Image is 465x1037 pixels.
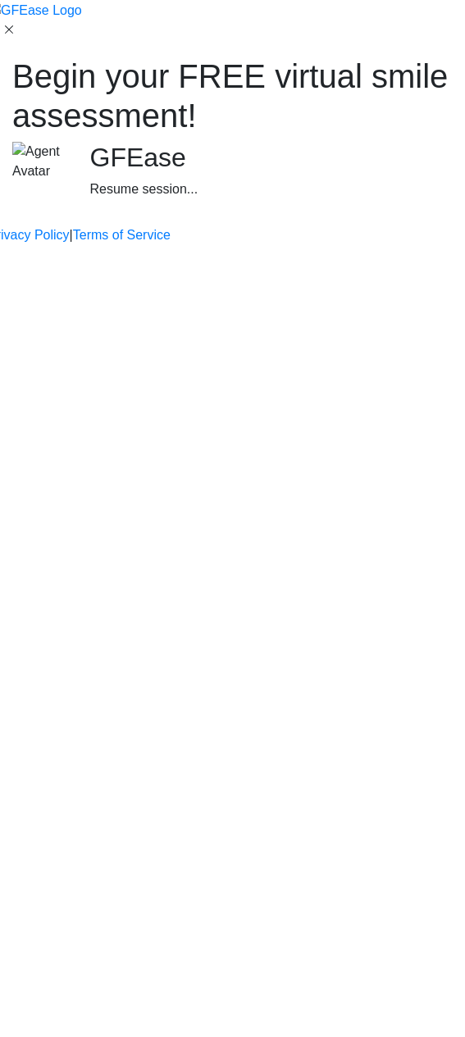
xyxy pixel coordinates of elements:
[70,225,73,245] a: |
[90,180,454,199] div: Resume session...
[90,142,454,173] h2: GFEase
[73,225,171,245] a: Terms of Service
[12,142,66,181] img: Agent Avatar
[12,57,453,135] h1: Begin your FREE virtual smile assessment!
